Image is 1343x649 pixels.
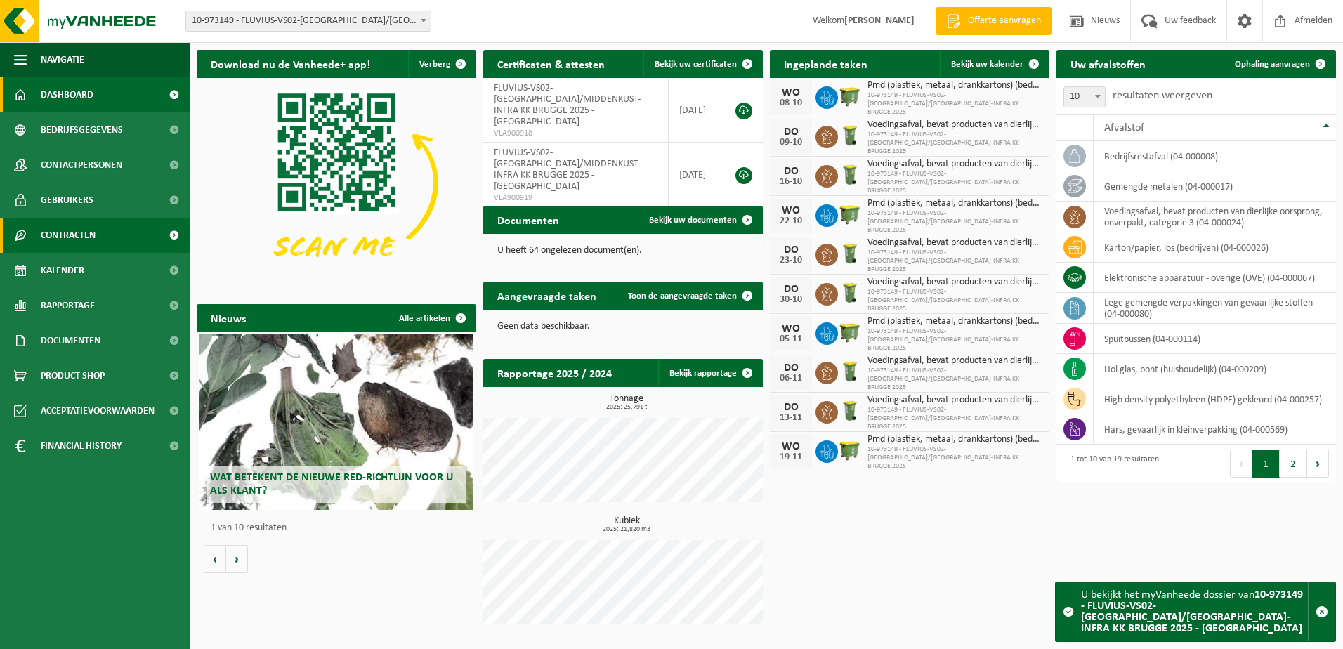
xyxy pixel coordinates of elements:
td: [DATE] [669,143,721,207]
span: Product Shop [41,358,105,393]
div: WO [777,87,805,98]
span: 10-973149 - FLUVIUS-VS02-[GEOGRAPHIC_DATA]/[GEOGRAPHIC_DATA]-INFRA KK BRUGGE 2025 [867,367,1042,392]
span: Voedingsafval, bevat producten van dierlijke oorsprong, onverpakt, categorie 3 [867,237,1042,249]
span: Pmd (plastiek, metaal, drankkartons) (bedrijven) [867,434,1042,445]
span: Voedingsafval, bevat producten van dierlijke oorsprong, onverpakt, categorie 3 [867,119,1042,131]
a: Toon de aangevraagde taken [617,282,761,310]
td: [DATE] [669,78,721,143]
span: Pmd (plastiek, metaal, drankkartons) (bedrijven) [867,198,1042,209]
span: Contactpersonen [41,147,122,183]
a: Offerte aanvragen [936,7,1052,35]
span: 10-973149 - FLUVIUS-VS02-[GEOGRAPHIC_DATA]/[GEOGRAPHIC_DATA]-INFRA KK BRUGGE 2025 [867,131,1042,156]
div: DO [777,244,805,256]
span: 10 [1064,87,1105,107]
img: WB-1100-HPE-GN-50 [838,84,862,108]
img: WB-0140-HPE-GN-50 [838,360,862,383]
span: Pmd (plastiek, metaal, drankkartons) (bedrijven) [867,316,1042,327]
strong: [PERSON_NAME] [844,15,915,26]
span: Bekijk uw documenten [649,216,737,225]
span: Pmd (plastiek, metaal, drankkartons) (bedrijven) [867,80,1042,91]
div: DO [777,166,805,177]
span: 10-973149 - FLUVIUS-VS02-[GEOGRAPHIC_DATA]/[GEOGRAPHIC_DATA]-INFRA KK BRUGGE 2025 [867,209,1042,235]
span: Voedingsafval, bevat producten van dierlijke oorsprong, onverpakt, categorie 3 [867,395,1042,406]
span: 10 [1063,86,1106,107]
h2: Rapportage 2025 / 2024 [483,359,626,386]
td: karton/papier, los (bedrijven) (04-000026) [1094,232,1336,263]
div: 23-10 [777,256,805,265]
p: 1 van 10 resultaten [211,523,469,533]
div: 06-11 [777,374,805,383]
img: WB-0140-HPE-GN-50 [838,124,862,147]
span: Bekijk uw kalender [951,60,1023,69]
span: Rapportage [41,288,95,323]
div: DO [777,126,805,138]
span: Gebruikers [41,183,93,218]
p: Geen data beschikbaar. [497,322,749,332]
h2: Ingeplande taken [770,50,882,77]
span: 2025: 25,791 t [490,404,763,411]
span: Offerte aanvragen [964,14,1044,28]
img: WB-0140-HPE-GN-50 [838,163,862,187]
div: 30-10 [777,295,805,305]
span: VLA900919 [494,192,657,204]
img: WB-1100-HPE-GN-50 [838,438,862,462]
button: Vorige [204,545,226,573]
img: WB-0140-HPE-GN-50 [838,242,862,265]
span: Kalender [41,253,84,288]
span: Ophaling aanvragen [1235,60,1310,69]
div: DO [777,362,805,374]
span: 10-973149 - FLUVIUS-VS02-[GEOGRAPHIC_DATA]/[GEOGRAPHIC_DATA]-INFRA KK BRUGGE 2025 [867,91,1042,117]
span: Contracten [41,218,96,253]
button: Verberg [408,50,475,78]
span: Toon de aangevraagde taken [628,291,737,301]
h2: Download nu de Vanheede+ app! [197,50,384,77]
span: Acceptatievoorwaarden [41,393,155,428]
a: Bekijk uw documenten [638,206,761,234]
button: 2 [1280,450,1307,478]
span: Voedingsafval, bevat producten van dierlijke oorsprong, onverpakt, categorie 3 [867,277,1042,288]
td: gemengde metalen (04-000017) [1094,171,1336,202]
h2: Certificaten & attesten [483,50,619,77]
div: 22-10 [777,216,805,226]
span: FLUVIUS-VS02-[GEOGRAPHIC_DATA]/MIDDENKUST-INFRA KK BRUGGE 2025 - [GEOGRAPHIC_DATA] [494,147,641,192]
div: WO [777,441,805,452]
span: 10-973149 - FLUVIUS-VS02-[GEOGRAPHIC_DATA]/[GEOGRAPHIC_DATA]-INFRA KK BRUGGE 2025 [867,170,1042,195]
h2: Uw afvalstoffen [1056,50,1160,77]
h3: Tonnage [490,394,763,411]
img: WB-0140-HPE-GN-50 [838,399,862,423]
span: 10-973149 - FLUVIUS-VS02-[GEOGRAPHIC_DATA]/[GEOGRAPHIC_DATA]-INFRA KK BRUGGE 2025 [867,249,1042,274]
label: resultaten weergeven [1113,90,1212,101]
img: WB-0140-HPE-GN-50 [838,281,862,305]
button: Next [1307,450,1329,478]
td: high density polyethyleen (HDPE) gekleurd (04-000257) [1094,384,1336,414]
span: Navigatie [41,42,84,77]
span: Documenten [41,323,100,358]
td: lege gemengde verpakkingen van gevaarlijke stoffen (04-000080) [1094,293,1336,324]
span: Financial History [41,428,122,464]
a: Bekijk uw kalender [940,50,1048,78]
span: FLUVIUS-VS02-[GEOGRAPHIC_DATA]/MIDDENKUST-INFRA KK BRUGGE 2025 - [GEOGRAPHIC_DATA] [494,83,641,127]
h2: Nieuws [197,304,260,332]
span: Wat betekent de nieuwe RED-richtlijn voor u als klant? [210,472,453,497]
td: hol glas, bont (huishoudelijk) (04-000209) [1094,354,1336,384]
span: 10-973149 - FLUVIUS-VS02-[GEOGRAPHIC_DATA]/[GEOGRAPHIC_DATA]-INFRA KK BRUGGE 2025 [867,445,1042,471]
a: Bekijk uw certificaten [643,50,761,78]
span: 10-973149 - FLUVIUS-VS02-[GEOGRAPHIC_DATA]/[GEOGRAPHIC_DATA]-INFRA KK BRUGGE 2025 [867,406,1042,431]
span: 10-973149 - FLUVIUS-VS02-[GEOGRAPHIC_DATA]/[GEOGRAPHIC_DATA]-INFRA KK BRUGGE 2025 [867,327,1042,353]
span: 10-973149 - FLUVIUS-VS02-[GEOGRAPHIC_DATA]/[GEOGRAPHIC_DATA]-INFRA KK BRUGGE 2025 [867,288,1042,313]
span: Bekijk uw certificaten [655,60,737,69]
img: WB-1100-HPE-GN-50 [838,202,862,226]
img: Download de VHEPlus App [197,78,476,288]
a: Alle artikelen [388,304,475,332]
span: Afvalstof [1104,122,1144,133]
div: 16-10 [777,177,805,187]
div: 09-10 [777,138,805,147]
div: 1 tot 10 van 19 resultaten [1063,448,1159,479]
div: WO [777,323,805,334]
span: 2025: 21,820 m3 [490,526,763,533]
button: 1 [1252,450,1280,478]
h2: Documenten [483,206,573,233]
span: 10-973149 - FLUVIUS-VS02-BRUGGE/MIDDENKUST-INFRA KK BRUGGE 2025 - BRUGGE [186,11,431,31]
h3: Kubiek [490,516,763,533]
td: hars, gevaarlijk in kleinverpakking (04-000569) [1094,414,1336,445]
